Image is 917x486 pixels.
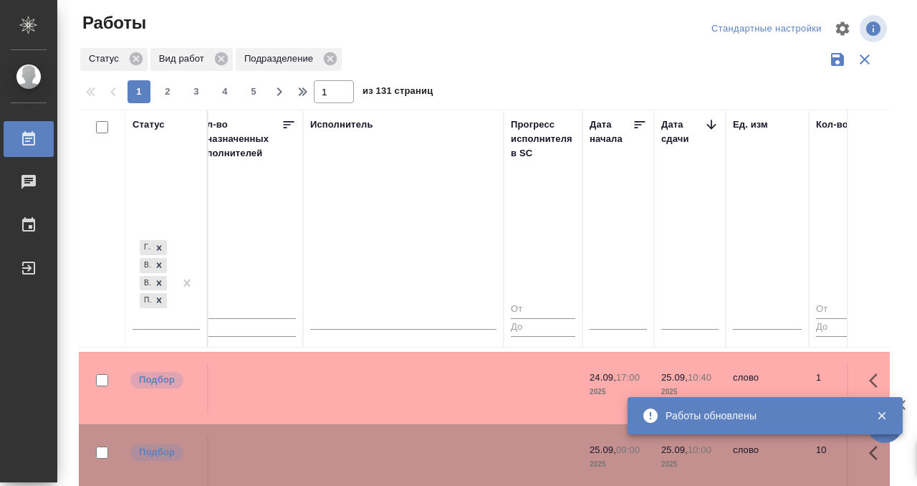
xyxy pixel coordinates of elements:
input: До [196,318,296,336]
p: 2025 [661,385,719,399]
span: 4 [213,85,236,99]
div: Прогресс исполнителя в SC [511,118,575,161]
div: Статус [80,48,148,71]
div: Готов к работе, В работе, В ожидании, Подбор [138,257,168,275]
div: Готов к работе [140,240,151,255]
div: Готов к работе, В работе, В ожидании, Подбор [138,275,168,292]
div: Готов к работе, В работе, В ожидании, Подбор [138,292,168,310]
span: 3 [185,85,208,99]
button: Здесь прячутся важные кнопки [860,363,895,398]
span: из 131 страниц [363,82,433,103]
span: Работы [79,11,146,34]
td: 0 [188,363,303,414]
p: Подбор [139,373,175,387]
div: Дата начала [590,118,633,146]
p: 2025 [590,457,647,472]
input: От [816,301,873,319]
div: Ед. изм [733,118,768,132]
div: Готов к работе, В работе, В ожидании, Подбор [138,239,168,257]
td: 0 [188,436,303,486]
div: В ожидании [140,276,151,291]
p: Подбор [139,445,175,459]
td: 1 [809,363,880,414]
span: 5 [242,85,265,99]
div: Дата сдачи [661,118,704,146]
button: 2 [156,80,179,103]
div: Подразделение [236,48,342,71]
div: Можно подбирать исполнителей [129,371,200,390]
span: 2 [156,85,179,99]
p: 10:40 [688,372,711,383]
div: split button [708,18,825,40]
p: 24.09, [590,372,616,383]
input: От [196,301,296,319]
p: Подразделение [244,52,318,66]
button: 3 [185,80,208,103]
div: Статус [133,118,165,132]
div: Кол-во неназначенных исполнителей [196,118,282,161]
p: 2025 [590,385,647,399]
button: 4 [213,80,236,103]
p: Статус [89,52,124,66]
div: Работы обновлены [666,409,855,423]
span: Настроить таблицу [825,11,860,46]
p: 25.09, [661,372,688,383]
button: Сбросить фильтры [851,46,878,73]
div: Подбор [140,293,151,308]
input: До [511,318,575,336]
div: В работе [140,258,151,273]
div: Вид работ [150,48,233,71]
input: До [816,318,873,336]
button: Закрыть [867,409,896,422]
p: 17:00 [616,372,640,383]
div: Исполнитель [310,118,373,132]
div: Кол-во [816,118,848,132]
p: 09:00 [616,444,640,455]
td: слово [726,363,809,414]
button: Сохранить фильтры [824,46,851,73]
div: Можно подбирать исполнителей [129,443,200,462]
p: Вид работ [159,52,209,66]
span: Посмотреть информацию [860,15,890,42]
input: От [511,301,575,319]
button: 5 [242,80,265,103]
p: 25.09, [590,444,616,455]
